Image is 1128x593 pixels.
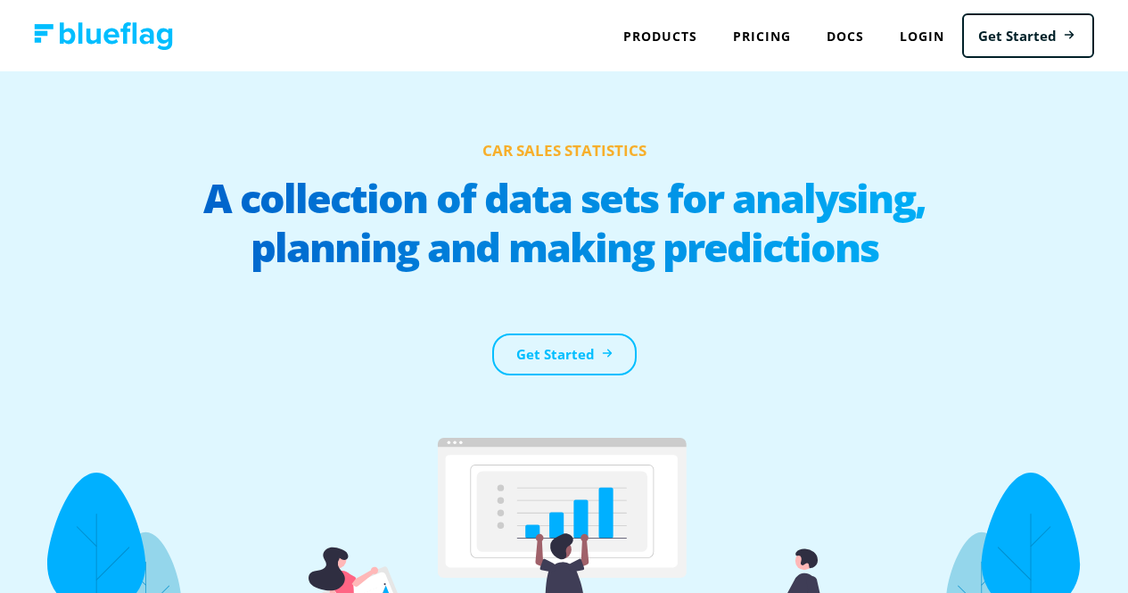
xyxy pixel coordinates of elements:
a: Docs [809,18,882,54]
a: Login to Blue Flag application [882,18,962,54]
h1: Car Sales Statistics [47,128,1082,173]
a: Get Started [492,334,637,375]
a: Get Started [962,13,1094,59]
a: Pricing [715,18,809,54]
h2: A collection of data sets for analysing, planning and making predictions [47,173,1082,316]
div: Products [605,18,715,54]
img: Blue Flag logo [34,22,173,50]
